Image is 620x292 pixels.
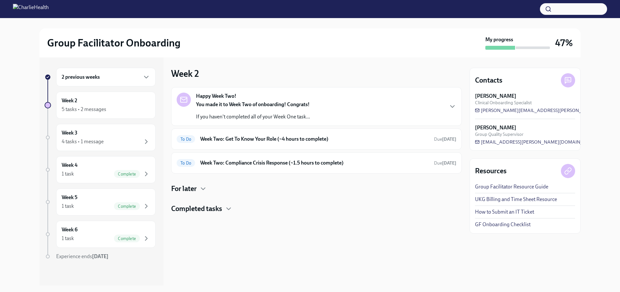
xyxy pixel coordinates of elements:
[475,183,548,190] a: Group Facilitator Resource Guide
[434,160,456,166] span: Due
[45,221,156,248] a: Week 61 taskComplete
[442,160,456,166] strong: [DATE]
[177,137,195,142] span: To Do
[200,159,429,166] h6: Week Two: Compliance Crisis Response (~1.5 hours to complete)
[47,36,181,49] h2: Group Facilitator Onboarding
[62,170,74,177] div: 1 task
[475,76,502,85] h4: Contacts
[62,138,104,145] div: 4 tasks • 1 message
[200,136,429,143] h6: Week Two: Get To Know Your Role (~4 hours to complete)
[171,68,199,79] h3: Week 2
[196,101,310,107] strong: You made it to Week Two of onboarding! Congrats!
[92,253,108,259] strong: [DATE]
[13,4,49,14] img: CharlieHealth
[171,184,462,194] div: For later
[62,129,77,136] h6: Week 3
[196,93,236,100] strong: Happy Week Two!
[62,226,77,233] h6: Week 6
[114,236,140,241] span: Complete
[177,134,456,144] a: To DoWeek Two: Get To Know Your Role (~4 hours to complete)Due[DATE]
[475,100,532,106] span: Clinical Onboarding Specialist
[56,68,156,86] div: 2 previous weeks
[434,160,456,166] span: October 20th, 2025 10:00
[442,136,456,142] strong: [DATE]
[171,184,197,194] h4: For later
[475,124,516,131] strong: [PERSON_NAME]
[475,139,598,145] a: [EMAIL_ADDRESS][PERSON_NAME][DOMAIN_NAME]
[45,92,156,119] a: Week 25 tasks • 2 messages
[177,158,456,168] a: To DoWeek Two: Compliance Crisis Response (~1.5 hours to complete)Due[DATE]
[114,172,140,176] span: Complete
[475,221,531,228] a: GF Onboarding Checklist
[555,37,573,49] h3: 47%
[485,36,513,43] strong: My progress
[62,97,77,104] h6: Week 2
[475,208,534,216] a: How to Submit an IT Ticket
[56,253,108,259] span: Experience ends
[62,203,74,210] div: 1 task
[45,188,156,216] a: Week 51 taskComplete
[114,204,140,209] span: Complete
[475,131,523,137] span: Group Quality Supervisor
[475,93,516,100] strong: [PERSON_NAME]
[62,106,106,113] div: 5 tasks • 2 messages
[62,235,74,242] div: 1 task
[171,204,222,214] h4: Completed tasks
[171,204,462,214] div: Completed tasks
[434,136,456,142] span: Due
[475,166,507,176] h4: Resources
[62,74,100,81] h6: 2 previous weeks
[62,194,77,201] h6: Week 5
[62,162,77,169] h6: Week 4
[45,124,156,151] a: Week 34 tasks • 1 message
[475,196,557,203] a: UKG Billing and Time Sheet Resource
[177,161,195,166] span: To Do
[196,113,310,120] p: If you haven't completed all of your Week One task...
[45,156,156,183] a: Week 41 taskComplete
